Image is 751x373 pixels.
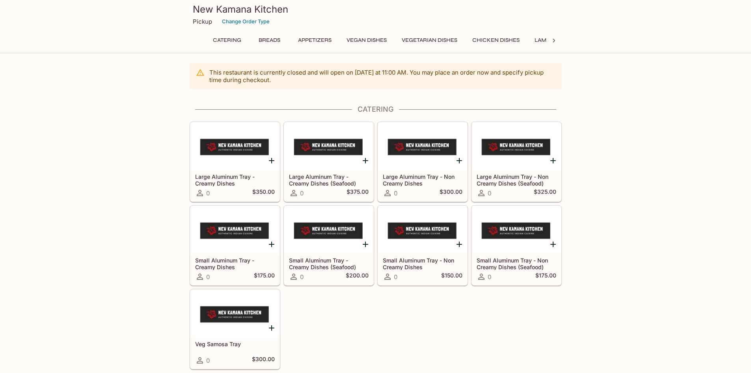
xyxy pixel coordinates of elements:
p: This restaurant is currently closed and will open on [DATE] at 11:00 AM . You may place an order ... [209,69,555,84]
div: Small Aluminum Tray - Creamy Dishes (Seafood) [284,206,373,253]
a: Small Aluminum Tray - Non Creamy Dishes0$150.00 [378,206,468,285]
div: Large Aluminum Tray - Non Creamy Dishes [378,122,467,170]
button: Catering [209,35,246,46]
button: Add Small Aluminum Tray - Non Creamy Dishes [455,239,464,249]
h4: Catering [190,105,562,114]
p: Pickup [193,18,212,25]
h5: Large Aluminum Tray - Non Creamy Dishes [383,173,462,186]
h3: New Kamana Kitchen [193,3,559,15]
span: 0 [488,189,491,197]
button: Vegan Dishes [342,35,391,46]
h5: $350.00 [252,188,275,198]
button: Add Small Aluminum Tray - Creamy Dishes [267,239,277,249]
a: Small Aluminum Tray - Non Creamy Dishes (Seafood)0$175.00 [471,206,561,285]
a: Large Aluminum Tray - Non Creamy Dishes0$300.00 [378,122,468,202]
button: Vegetarian Dishes [397,35,462,46]
h5: Veg Samosa Tray [195,341,275,347]
button: Add Large Aluminum Tray - Creamy Dishes [267,156,277,165]
a: Small Aluminum Tray - Creamy Dishes0$175.00 [190,206,280,285]
div: Veg Samosa Tray [190,290,280,337]
button: Add Veg Samosa Tray [267,323,277,333]
button: Chicken Dishes [468,35,524,46]
h5: $375.00 [347,188,369,198]
h5: Small Aluminum Tray - Non Creamy Dishes (Seafood) [477,257,556,270]
h5: $175.00 [535,272,556,281]
h5: Large Aluminum Tray - Creamy Dishes (Seafood) [289,173,369,186]
div: Large Aluminum Tray - Creamy Dishes [190,122,280,170]
h5: Small Aluminum Tray - Non Creamy Dishes [383,257,462,270]
button: Add Large Aluminum Tray - Creamy Dishes (Seafood) [361,156,371,165]
div: Small Aluminum Tray - Non Creamy Dishes [378,206,467,253]
a: Large Aluminum Tray - Non Creamy Dishes (Seafood)0$325.00 [471,122,561,202]
button: Add Large Aluminum Tray - Non Creamy Dishes [455,156,464,165]
a: Veg Samosa Tray0$300.00 [190,289,280,369]
h5: Large Aluminum Tray - Non Creamy Dishes (Seafood) [477,173,556,186]
span: 0 [394,273,397,281]
span: 0 [206,273,210,281]
button: Lamb Dishes [530,35,575,46]
span: 0 [394,189,397,197]
div: Large Aluminum Tray - Creamy Dishes (Seafood) [284,122,373,170]
span: 0 [206,189,210,197]
h5: Small Aluminum Tray - Creamy Dishes (Seafood) [289,257,369,270]
span: 0 [300,189,304,197]
button: Breads [252,35,287,46]
button: Change Order Type [218,15,273,28]
h5: $150.00 [441,272,462,281]
div: Small Aluminum Tray - Non Creamy Dishes (Seafood) [472,206,561,253]
span: 0 [488,273,491,281]
h5: $300.00 [252,356,275,365]
h5: Large Aluminum Tray - Creamy Dishes [195,173,275,186]
span: 0 [206,357,210,364]
button: Add Large Aluminum Tray - Non Creamy Dishes (Seafood) [548,156,558,165]
h5: $175.00 [254,272,275,281]
button: Add Small Aluminum Tray - Creamy Dishes (Seafood) [361,239,371,249]
a: Large Aluminum Tray - Creamy Dishes0$350.00 [190,122,280,202]
h5: Small Aluminum Tray - Creamy Dishes [195,257,275,270]
a: Small Aluminum Tray - Creamy Dishes (Seafood)0$200.00 [284,206,374,285]
div: Large Aluminum Tray - Non Creamy Dishes (Seafood) [472,122,561,170]
h5: $300.00 [440,188,462,198]
div: Small Aluminum Tray - Creamy Dishes [190,206,280,253]
button: Add Small Aluminum Tray - Non Creamy Dishes (Seafood) [548,239,558,249]
h5: $325.00 [534,188,556,198]
h5: $200.00 [346,272,369,281]
button: Appetizers [294,35,336,46]
a: Large Aluminum Tray - Creamy Dishes (Seafood)0$375.00 [284,122,374,202]
span: 0 [300,273,304,281]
